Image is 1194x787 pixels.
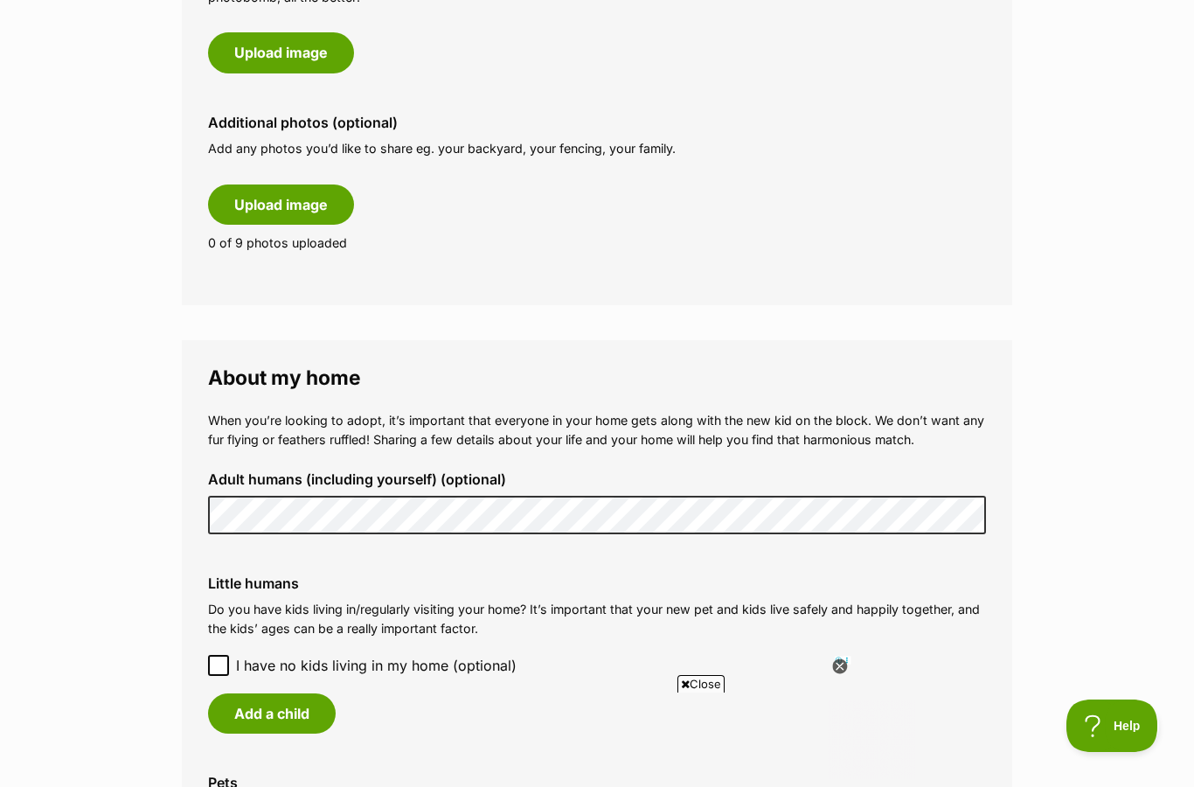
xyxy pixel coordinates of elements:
[208,115,986,130] label: Additional photos (optional)
[208,471,986,487] label: Adult humans (including yourself) (optional)
[236,655,517,676] span: I have no kids living in my home (optional)
[279,700,915,778] iframe: Advertisement
[208,32,354,73] button: Upload image
[208,693,336,734] button: Add a child
[208,600,986,637] p: Do you have kids living in/regularly visiting your home? It’s important that your new pet and kid...
[208,411,986,449] p: When you’re looking to adopt, it’s important that everyone in your home gets along with the new k...
[208,366,986,389] legend: About my home
[208,185,354,225] button: Upload image
[1066,700,1159,752] iframe: Help Scout Beacon - Open
[208,575,986,591] label: Little humans
[208,233,986,252] p: 0 of 9 photos uploaded
[208,139,986,157] p: Add any photos you’d like to share eg. your backyard, your fencing, your family.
